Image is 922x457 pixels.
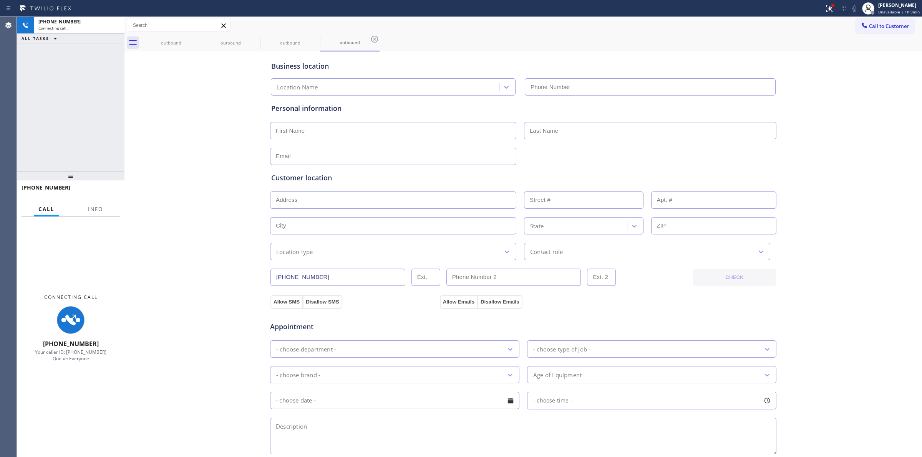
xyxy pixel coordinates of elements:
div: outbound [142,40,200,46]
input: Phone Number [270,269,405,286]
button: Mute [849,3,860,14]
input: Last Name [524,122,776,139]
input: Ext. 2 [587,269,616,286]
input: Street # [524,191,643,209]
input: ZIP [651,217,777,234]
span: [PHONE_NUMBER] [43,340,99,348]
div: Customer location [271,173,775,183]
button: Allow SMS [270,295,303,309]
button: CHECK [693,269,776,286]
input: Email [270,148,516,165]
div: Personal information [271,103,775,114]
button: Allow Emails [440,295,478,309]
input: First Name [270,122,516,139]
div: outbound [202,40,260,46]
span: Unavailable | 1h 9min [878,9,920,15]
button: Call [34,202,59,217]
input: City [270,217,516,234]
span: Connecting Call [44,294,98,300]
div: outbound [261,40,319,46]
div: Location type [276,247,313,256]
input: Apt. # [651,191,777,209]
span: [PHONE_NUMBER] [38,18,81,25]
span: [PHONE_NUMBER] [22,184,70,191]
div: - choose brand - [276,370,320,379]
span: - choose time - [533,397,572,404]
span: ALL TASKS [22,36,49,41]
span: Info [88,206,103,213]
input: Phone Number [525,78,776,96]
button: Info [83,202,108,217]
div: Contact role [530,247,563,256]
input: Address [270,191,516,209]
div: - choose department - [276,345,336,353]
span: Connecting call… [38,25,70,31]
input: Ext. [411,269,440,286]
div: Age of Equipment [533,370,582,379]
div: outbound [321,40,379,45]
span: Your caller ID: [PHONE_NUMBER] Queue: Everyone [35,349,106,362]
button: Call to Customer [856,19,914,33]
input: Phone Number 2 [446,269,581,286]
button: Disallow SMS [303,295,342,309]
div: State [530,221,544,230]
div: [PERSON_NAME] [878,2,920,8]
input: Search [127,19,230,31]
button: ALL TASKS [17,34,65,43]
input: - choose date - [270,392,519,409]
button: Disallow Emails [478,295,522,309]
div: Business location [271,61,775,71]
span: Call to Customer [869,23,909,30]
div: Location Name [277,83,318,92]
span: Call [38,206,55,213]
span: Appointment [270,322,438,332]
div: - choose type of job - [533,345,590,353]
